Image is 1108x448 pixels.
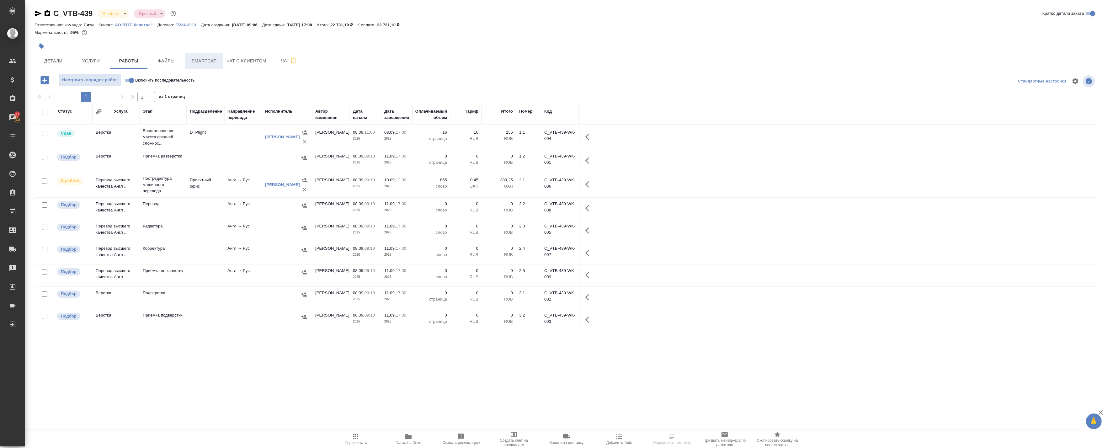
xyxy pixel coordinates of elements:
div: Дата начала [353,108,378,121]
td: C_VTB-439-WK-009 [541,264,579,286]
p: 08.09, [384,130,396,135]
div: Исполнитель выполняет работу [56,177,89,185]
td: Перевод высшего качества Англ ... [93,242,140,264]
td: [PERSON_NAME] [312,264,350,286]
p: В работе [61,178,79,184]
p: 08.09, [353,246,365,251]
p: 865 [416,177,447,183]
span: 🙏 [1089,415,1099,428]
p: 09:10 [365,313,375,317]
div: Номер [519,108,533,115]
td: C_VTB-439-WK-005 [541,220,579,242]
p: страница [416,296,447,302]
button: Здесь прячутся важные кнопки [582,245,597,260]
p: 95% [70,30,80,35]
button: Скопировать ссылку для ЯМессенджера [35,10,42,17]
div: В работе [134,9,165,18]
p: 09:10 [365,224,375,228]
p: 11.09, [384,246,396,251]
p: 09:10 [365,246,375,251]
p: 0 [453,223,478,229]
a: C_VTB-439 [53,9,93,18]
p: 16 [416,129,447,136]
p: 17:00 [396,130,406,135]
p: АО "ВТБ Капитал" [115,23,157,27]
p: Подбор [61,202,77,208]
p: 22 731,10 ₽ [330,23,357,27]
p: UAH [453,183,478,189]
div: Код [544,108,552,115]
div: 3.2 [519,312,538,318]
p: 08.09, [353,224,365,228]
p: 0 [485,201,513,207]
p: 17:00 [396,291,406,295]
p: 2025 [384,318,409,325]
p: RUB [485,274,513,280]
button: Назначить [300,201,309,210]
div: 3.1 [519,290,538,296]
p: К оплате: [357,23,377,27]
p: 2025 [353,229,378,236]
p: 2025 [384,252,409,258]
span: Скопировать ссылку на оценку заказа [755,438,800,447]
p: 10.09, [384,178,396,182]
td: C_VTB-439-WK-001 [541,150,579,172]
p: RUB [485,229,513,236]
p: RUB [453,318,478,325]
td: Перевод высшего качества Англ ... [93,198,140,220]
p: Подбор [61,291,77,297]
p: 17:00 [396,201,406,206]
span: Чат с клиентом [226,57,266,65]
td: Англ → Рус [224,174,262,196]
p: 0 [453,290,478,296]
p: 09:10 [365,154,375,158]
p: 17:00 [396,246,406,251]
p: слово [416,229,447,236]
span: Пересчитать [345,440,367,445]
td: Верстка [93,309,140,331]
p: 0 [485,153,513,159]
td: [PERSON_NAME] [312,287,350,309]
p: 0 [416,312,447,318]
button: Добавить Todo [593,430,646,448]
a: ТР24-3313 [176,22,201,27]
td: [PERSON_NAME] [312,309,350,331]
p: 2025 [353,252,378,258]
td: Верстка [93,126,140,148]
p: [DATE] 17:00 [286,23,317,27]
button: Настроить порядок работ [58,74,121,87]
button: Сгруппировать [96,109,102,115]
p: 2025 [384,207,409,213]
p: RUB [485,318,513,325]
p: 08.09, [353,313,365,317]
p: 2025 [384,159,409,166]
div: Итого [501,108,513,115]
p: 0,45 [453,177,478,183]
p: 08.09, [353,130,365,135]
button: Назначить [300,223,309,232]
span: Детали [38,57,68,65]
td: C_VTB-439-WK-004 [541,126,579,148]
td: [PERSON_NAME] [312,220,350,242]
button: Доп статусы указывают на важность/срочность заказа [169,9,177,18]
td: Верстка [93,150,140,172]
p: 0 [416,223,447,229]
div: Дата завершения [384,108,409,121]
button: Призвать менеджера по развитию [698,430,751,448]
button: Удалить [300,185,309,194]
p: Постредактура машинного перевода [143,175,184,194]
button: Удалить [300,137,309,147]
div: 1.2 [519,153,538,159]
span: Добавить Todo [606,440,632,445]
p: 0 [453,245,478,252]
button: Здесь прячутся важные кнопки [582,153,597,168]
p: RUB [485,252,513,258]
p: Сдан [61,130,71,136]
td: [PERSON_NAME] [312,242,350,264]
p: 11:00 [365,130,375,135]
p: Клиент: [99,23,115,27]
p: 0 [485,245,513,252]
p: Приемка подверстки [143,312,184,318]
p: RUB [453,136,478,142]
button: Создать счет на предоплату [487,430,540,448]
